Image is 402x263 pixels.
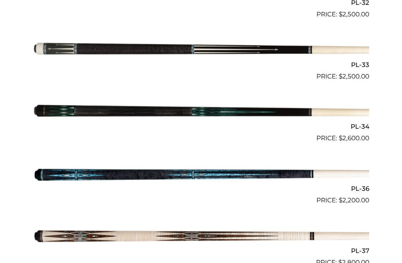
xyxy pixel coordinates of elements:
[339,196,342,204] span: $
[339,10,342,18] span: $
[339,134,369,142] bdi: 2,600.00
[339,10,369,18] bdi: 2,500.00
[33,84,369,143] a: PL-34 $2,600.00
[339,134,342,142] span: $
[33,22,369,78] img: PL-33
[33,84,369,140] img: PL-34
[33,22,369,81] a: PL-33 $2,500.00
[339,73,342,80] span: $
[33,146,369,205] a: PL-36 $2,200.00
[33,146,369,202] img: PL-36
[339,73,369,80] bdi: 2,500.00
[339,196,369,204] bdi: 2,200.00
